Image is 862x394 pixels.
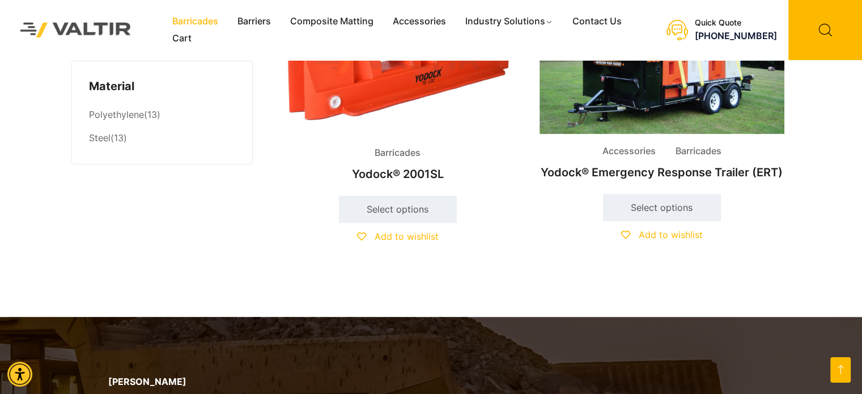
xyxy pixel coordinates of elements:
a: call (888) 496-3625 [695,31,777,42]
div: Accessibility Menu [7,362,32,387]
a: Industry Solutions [456,13,563,30]
li: (13) [89,127,235,147]
span: Add to wishlist [375,231,439,242]
li: (13) [89,104,235,127]
a: Select options for “Yodock® 2001SL” [339,196,457,223]
span: Accessories [594,143,664,160]
a: Barriers [228,13,281,30]
span: Barricades [667,143,730,160]
a: Polyethylene [89,109,144,120]
img: Valtir Rentals [9,11,143,49]
a: Steel [89,132,111,143]
a: Select options for “Yodock® Emergency Response Trailer (ERT)” [603,194,721,221]
a: Cart [163,30,201,47]
h2: Yodock® Emergency Response Trailer (ERT) [540,160,784,185]
h4: Material [89,78,235,95]
a: Add to wishlist [357,231,439,242]
a: Contact Us [563,13,631,30]
p: [PERSON_NAME] [108,376,562,387]
a: Composite Matting [281,13,383,30]
a: Open this option [830,357,851,383]
a: Accessories [383,13,456,30]
a: Add to wishlist [621,229,703,240]
div: Quick Quote [695,18,777,28]
a: Barricades [163,13,228,30]
span: Barricades [366,145,429,162]
h2: Yodock® 2001SL [275,162,520,187]
span: Add to wishlist [639,229,703,240]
